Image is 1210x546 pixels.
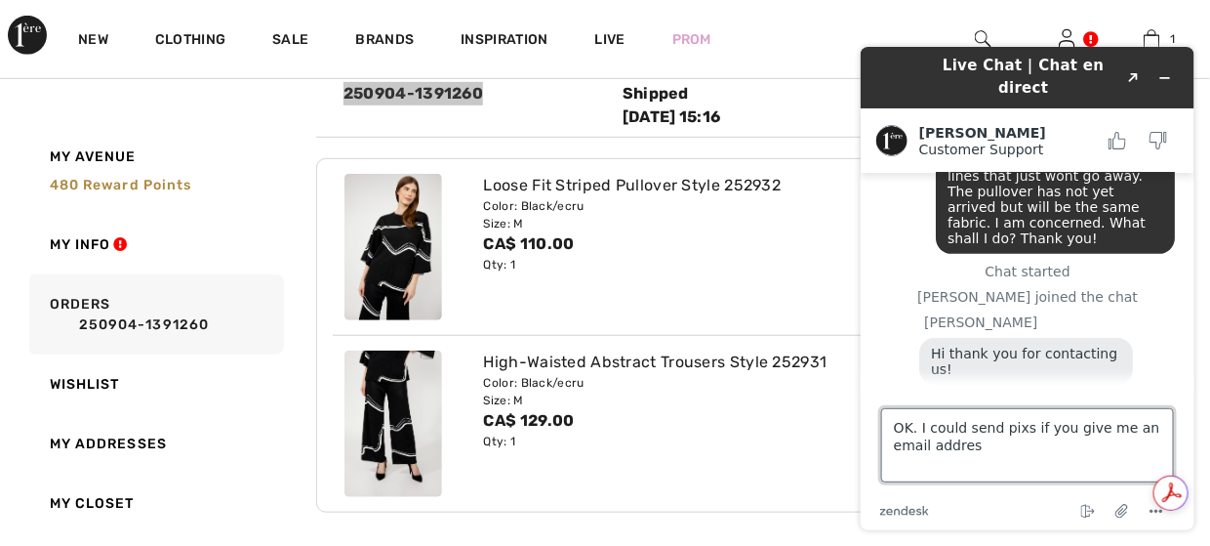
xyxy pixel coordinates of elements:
div: Color: Black/ecru [484,197,948,215]
div: Qty: 1 [484,256,948,273]
div: Color: Black/ecru [484,374,948,392]
a: 1 [1110,27,1193,51]
a: New [78,31,108,52]
a: Sale [272,31,308,52]
img: My Bag [1144,27,1160,51]
a: My Addresses [25,414,284,474]
a: Clothing [155,31,225,52]
a: Wishlist [25,355,284,414]
a: Live [595,29,625,50]
a: Prom [672,29,711,50]
img: search the website [975,27,991,51]
a: My Closet [25,474,284,533]
div: High-Waisted Abstract Trousers Style 252931 [484,351,948,374]
span: 480 Reward points [50,177,192,193]
div: Size: M [484,392,948,409]
a: 250904-1391260 [50,315,278,335]
div: Shipped [DATE] 15:16 [623,82,878,129]
div: Size: M [484,215,948,232]
div: CA$ 110.00 [484,232,948,256]
a: Sign In [1059,29,1075,48]
span: Inspiration [461,31,547,52]
img: joseph-ribkoff-tops-black-ecru_252932a_2_42b1_search.jpg [344,174,442,320]
span: My Avenue [50,147,137,167]
div: 250904-1391260 [332,82,611,129]
a: Orders [25,274,284,355]
div: Qty: 1 [484,433,948,450]
div: Loose Fit Striped Pullover Style 252932 [484,174,948,197]
div: CA$ 129.00 [484,409,948,433]
span: 1 [1170,30,1175,48]
img: joseph-ribkoff-pants-black-ecru_252931a_2_26b0_search.jpg [344,351,442,497]
a: My Info [25,215,284,274]
span: Chat [43,14,83,31]
iframe: Find more information here [845,31,1210,546]
a: Brands [356,31,415,52]
img: 1ère Avenue [8,16,47,55]
img: My Info [1059,27,1075,51]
